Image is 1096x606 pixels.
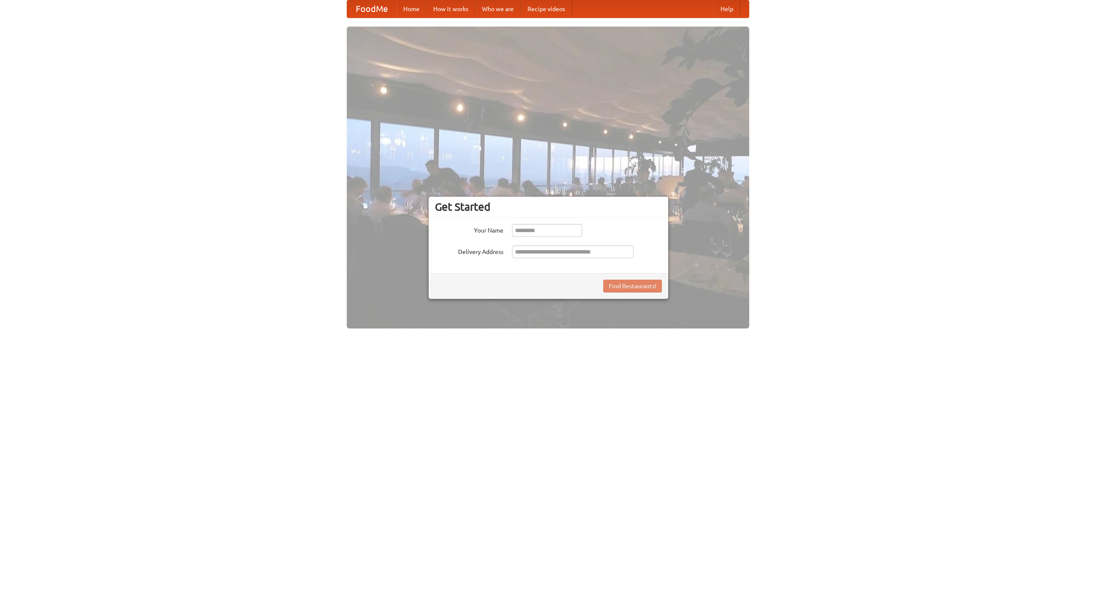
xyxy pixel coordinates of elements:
a: Who we are [475,0,521,18]
a: FoodMe [347,0,396,18]
label: Your Name [435,224,503,235]
a: Recipe videos [521,0,572,18]
h3: Get Started [435,200,662,213]
label: Delivery Address [435,245,503,256]
button: Find Restaurants! [603,280,662,293]
a: Help [714,0,740,18]
a: How it works [426,0,475,18]
a: Home [396,0,426,18]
